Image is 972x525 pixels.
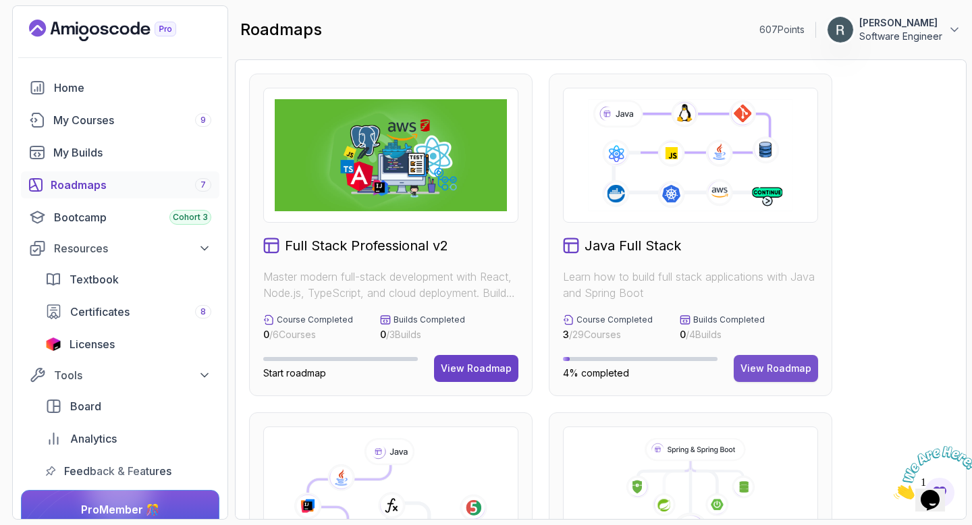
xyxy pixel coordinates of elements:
span: Licenses [70,336,115,352]
a: bootcamp [21,204,219,231]
span: 0 [380,329,386,340]
p: 607 Points [759,23,805,36]
img: Full Stack Professional v2 [275,99,507,211]
a: licenses [37,331,219,358]
div: My Builds [53,144,211,161]
a: textbook [37,266,219,293]
p: Software Engineer [859,30,942,43]
span: Start roadmap [263,367,326,379]
div: Home [54,80,211,96]
div: Tools [54,367,211,383]
div: View Roadmap [441,362,512,375]
span: 1 [5,5,11,17]
h2: roadmaps [240,19,322,40]
button: View Roadmap [434,355,518,382]
span: Analytics [70,431,117,447]
span: 0 [680,329,686,340]
span: 3 [563,329,569,340]
a: roadmaps [21,171,219,198]
span: Certificates [70,304,130,320]
button: Tools [21,363,219,387]
a: board [37,393,219,420]
img: Chat attention grabber [5,5,89,59]
img: user profile image [828,17,853,43]
p: Course Completed [277,314,353,325]
span: Feedback & Features [64,463,171,479]
p: [PERSON_NAME] [859,16,942,30]
a: Landing page [29,20,207,41]
p: Builds Completed [693,314,765,325]
span: Cohort 3 [173,212,208,223]
h2: Java Full Stack [585,236,681,255]
p: Builds Completed [394,314,465,325]
p: / 3 Builds [380,328,465,341]
div: Roadmaps [51,177,211,193]
button: user profile image[PERSON_NAME]Software Engineer [827,16,961,43]
span: 7 [200,179,206,190]
a: feedback [37,458,219,485]
div: Resources [54,240,211,256]
img: jetbrains icon [45,337,61,351]
span: Textbook [70,271,119,287]
a: certificates [37,298,219,325]
a: analytics [37,425,219,452]
span: 8 [200,306,206,317]
p: / 29 Courses [563,328,653,341]
iframe: chat widget [888,441,972,505]
p: / 4 Builds [680,328,765,341]
span: 9 [200,115,206,126]
p: Learn how to build full stack applications with Java and Spring Boot [563,269,818,301]
button: Resources [21,236,219,260]
button: View Roadmap [734,355,818,382]
a: courses [21,107,219,134]
div: Bootcamp [54,209,211,225]
p: / 6 Courses [263,328,353,341]
a: home [21,74,219,101]
p: Course Completed [576,314,653,325]
div: View Roadmap [740,362,811,375]
span: 4% completed [563,367,629,379]
h2: Full Stack Professional v2 [285,236,448,255]
a: builds [21,139,219,166]
span: 0 [263,329,269,340]
div: My Courses [53,112,211,128]
p: Master modern full-stack development with React, Node.js, TypeScript, and cloud deployment. Build... [263,269,518,301]
span: Board [70,398,101,414]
